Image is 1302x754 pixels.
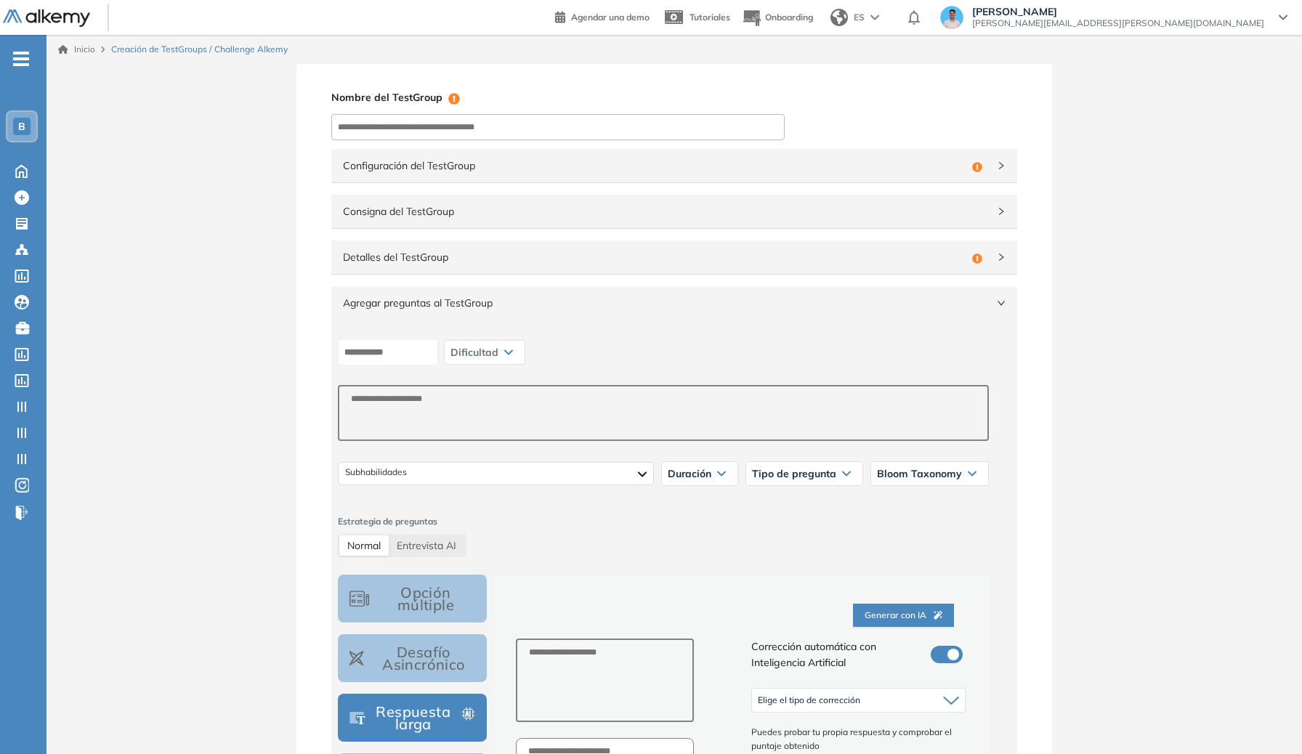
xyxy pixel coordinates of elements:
button: Respuesta larga [338,694,487,742]
span: right [997,299,1006,307]
span: right [997,161,1006,170]
span: Bloom Taxonomy [877,468,962,479]
span: Tipo de pregunta [752,468,836,479]
span: Corrección automática con Inteligencia Artificial [751,639,921,670]
span: Consigna del TestGroup [343,203,988,219]
span: Agendar una demo [571,12,650,23]
span: ES [854,11,865,24]
span: Elige el tipo de corrección [758,694,860,706]
a: Inicio [58,43,95,56]
span: [PERSON_NAME][EMAIL_ADDRESS][PERSON_NAME][DOMAIN_NAME] [972,17,1264,29]
span: Nombre del TestGroup [331,90,442,105]
span: right [997,207,1006,216]
span: right [997,253,1006,262]
span: Creación de TestGroups / Challenge Alkemy [111,43,288,56]
img: world [830,9,848,26]
span: Duración [668,468,711,479]
a: Agendar una demo [555,7,650,25]
div: Detalles del TestGroup [331,240,1017,274]
span: Normal [347,539,381,552]
button: Generar con IA [853,604,954,627]
span: Tutoriales [690,12,730,23]
span: Configuración del TestGroup [343,158,966,174]
button: Desafío Asincrónico [338,634,487,682]
span: B [18,121,25,132]
span: Agregar preguntas al TestGroup [343,295,988,311]
span: Detalles del TestGroup [343,249,966,265]
span: AI [397,539,456,552]
div: Agregar preguntas al TestGroup [331,286,1017,320]
button: Onboarding [742,2,813,33]
div: Configuración del TestGroup [331,149,1017,182]
i: - [13,57,29,60]
span: [PERSON_NAME] [972,6,1264,17]
span: Estrategia de preguntas [338,515,989,529]
button: Opción múltiple [338,575,487,623]
img: Logo [3,9,90,28]
span: Dificultad [450,346,498,358]
span: Generar con IA [865,609,942,623]
span: Onboarding [765,12,813,23]
iframe: Chat Widget [1040,585,1302,754]
span: Puedes probar tu propia respuesta y comprobar el puntaje obtenido [751,726,966,753]
div: Consigna del TestGroup [331,195,1017,228]
img: arrow [870,15,879,20]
